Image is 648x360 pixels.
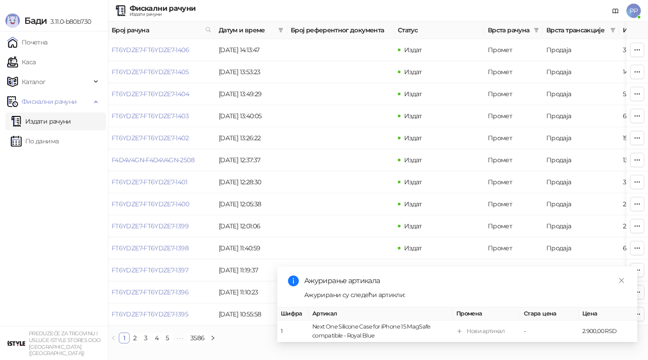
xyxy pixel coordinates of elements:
[108,333,119,343] li: Претходна страна
[108,61,215,83] td: FT6YDZE7-FT6YDZE7-1405
[112,156,194,164] a: F4D4V4GN-F4D4V4GN-2508
[112,244,189,252] a: FT6YDZE7-FT6YDZE7-1398
[543,171,619,193] td: Продаја
[112,178,187,186] a: FT6YDZE7-FT6YDZE7-1401
[108,281,215,303] td: FT6YDZE7-FT6YDZE7-1396
[543,215,619,237] td: Продаја
[108,303,215,325] td: FT6YDZE7-FT6YDZE7-1395
[188,333,207,343] a: 3586
[404,200,422,208] span: Издат
[11,132,58,150] a: По данима
[108,105,215,127] td: FT6YDZE7-FT6YDZE7-1403
[453,307,520,320] th: Промена
[108,193,215,215] td: FT6YDZE7-FT6YDZE7-1400
[215,127,287,149] td: [DATE] 13:26:22
[22,73,46,91] span: Каталог
[309,307,453,320] th: Артикал
[112,68,189,76] a: FT6YDZE7-FT6YDZE7-1405
[187,333,207,343] li: 3586
[7,33,48,51] a: Почетна
[215,303,287,325] td: [DATE] 10:55:58
[543,149,619,171] td: Продаја
[108,22,215,39] th: Број рачуна
[532,23,541,37] span: filter
[215,215,287,237] td: [DATE] 12:01:06
[215,149,287,171] td: [DATE] 12:37:37
[484,171,543,193] td: Промет
[207,333,218,343] button: right
[484,83,543,105] td: Промет
[543,193,619,215] td: Продаја
[404,68,422,76] span: Издат
[24,15,47,26] span: Бади
[543,83,619,105] td: Продаја
[404,244,422,252] span: Издат
[108,39,215,61] td: FT6YDZE7-FT6YDZE7-1406
[108,171,215,193] td: FT6YDZE7-FT6YDZE7-1401
[278,27,283,33] span: filter
[112,200,189,208] a: FT6YDZE7-FT6YDZE7-1400
[141,333,151,343] a: 3
[130,5,195,12] div: Фискални рачуни
[394,22,484,39] th: Статус
[108,333,119,343] button: left
[404,134,422,142] span: Издат
[162,333,173,343] li: 5
[608,23,617,37] span: filter
[534,27,539,33] span: filter
[152,333,162,343] a: 4
[108,149,215,171] td: F4D4V4GN-F4D4V4GN-2508
[276,23,285,37] span: filter
[112,266,188,274] a: FT6YDZE7-FT6YDZE7-1397
[543,39,619,61] td: Продаја
[484,22,543,39] th: Врста рачуна
[215,281,287,303] td: [DATE] 11:10:23
[207,333,218,343] li: Следећа страна
[112,310,188,318] a: FT6YDZE7-FT6YDZE7-1395
[108,259,215,281] td: FT6YDZE7-FT6YDZE7-1397
[112,46,189,54] a: FT6YDZE7-FT6YDZE7-1406
[112,134,189,142] a: FT6YDZE7-FT6YDZE7-1402
[404,112,422,120] span: Издат
[467,327,504,336] div: Нови артикал
[520,320,579,342] td: -
[288,276,299,286] span: info-circle
[151,333,162,343] li: 4
[11,112,71,130] a: Издати рачуни
[484,105,543,127] td: Промет
[112,222,189,230] a: FT6YDZE7-FT6YDZE7-1399
[543,105,619,127] td: Продаја
[162,333,172,343] a: 5
[112,288,189,296] a: FT6YDZE7-FT6YDZE7-1396
[484,127,543,149] td: Промет
[277,320,309,342] td: 1
[309,320,453,342] td: Next One Silicone Case for iPhone 15 MagSafe compatible - Royal Blue
[404,266,422,274] span: Издат
[219,25,274,35] span: Датум и време
[215,83,287,105] td: [DATE] 13:49:29
[484,193,543,215] td: Промет
[404,178,422,186] span: Издат
[618,277,625,284] span: close
[579,320,637,342] td: 2.900,00 RSD
[108,83,215,105] td: FT6YDZE7-FT6YDZE7-1404
[546,25,607,35] span: Врста трансакције
[215,171,287,193] td: [DATE] 12:28:30
[277,307,309,320] th: Шифра
[404,222,422,230] span: Издат
[47,18,91,26] span: 3.11.0-b80b730
[29,330,101,356] small: PREDUZEĆE ZA TRGOVINU I USLUGE ISTYLE STORES DOO [GEOGRAPHIC_DATA] ([GEOGRAPHIC_DATA])
[215,193,287,215] td: [DATE] 12:05:38
[484,215,543,237] td: Промет
[112,112,189,120] a: FT6YDZE7-FT6YDZE7-1403
[543,127,619,149] td: Продаја
[7,334,25,352] img: 64x64-companyLogo-77b92cf4-9946-4f36-9751-bf7bb5fd2c7d.png
[484,39,543,61] td: Промет
[22,93,76,111] span: Фискални рачуни
[304,276,626,286] div: Ажурирање артикала
[304,290,626,300] div: Ажурирани су следећи артикли:
[7,53,36,71] a: Каса
[5,13,20,28] img: Logo
[111,335,116,341] span: left
[119,333,129,343] a: 1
